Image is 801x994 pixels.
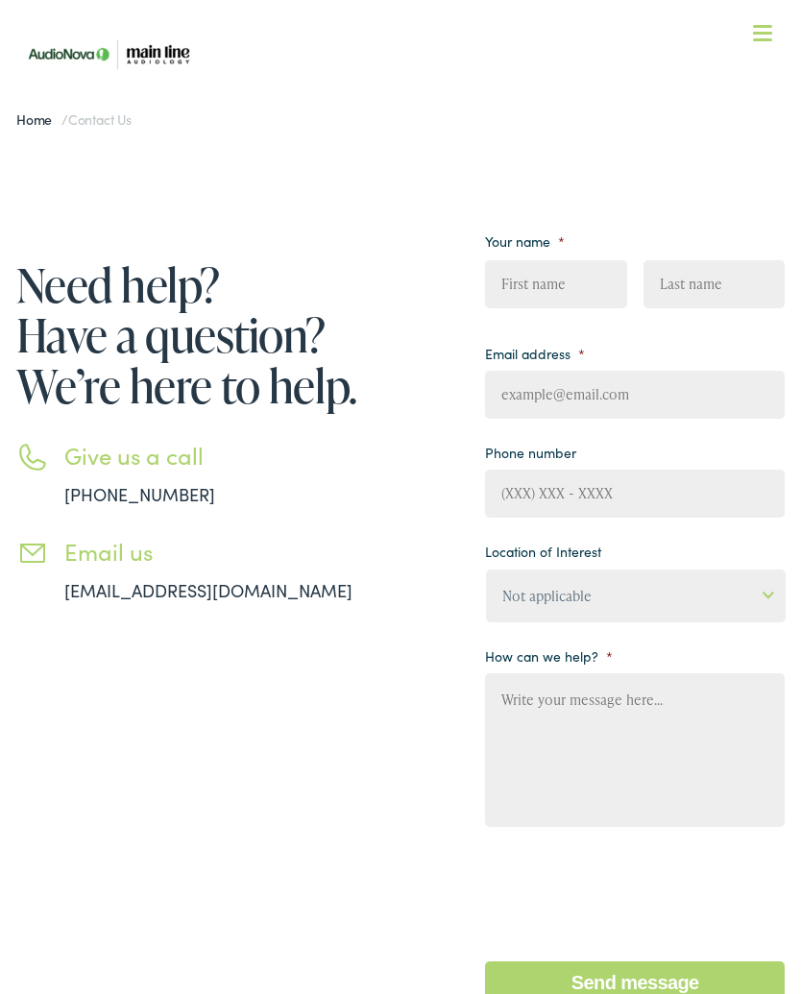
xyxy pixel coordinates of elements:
a: [PHONE_NUMBER] [64,482,215,506]
label: Email address [485,345,585,362]
span: Contact Us [68,109,132,129]
input: (XXX) XXX - XXXX [485,470,785,518]
a: Home [16,109,61,129]
label: Phone number [485,444,576,461]
iframe: reCAPTCHA [485,852,777,927]
h1: Need help? Have a question? We’re here to help. [16,259,400,411]
input: example@email.com [485,371,785,419]
span: / [16,109,132,129]
a: [EMAIL_ADDRESS][DOMAIN_NAME] [64,578,352,602]
input: Last name [643,260,786,308]
input: First name [485,260,627,308]
label: Your name [485,232,565,250]
a: What We Offer [31,77,786,136]
h3: Give us a call [64,442,400,470]
label: How can we help? [485,647,613,665]
h3: Email us [64,538,400,566]
label: Location of Interest [485,543,601,560]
